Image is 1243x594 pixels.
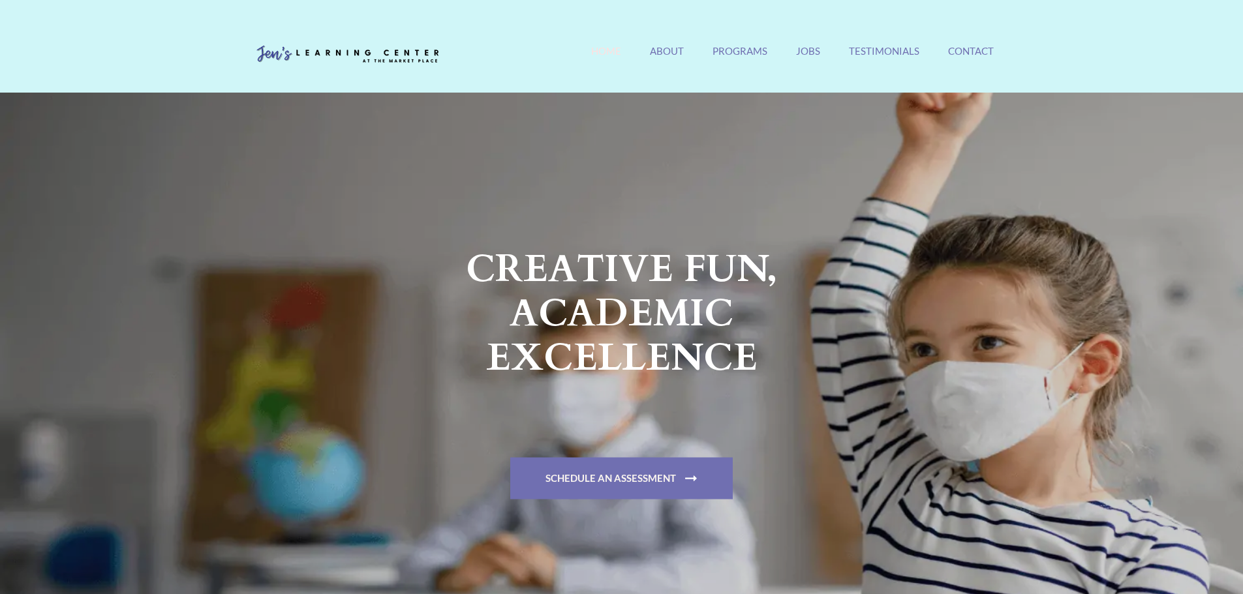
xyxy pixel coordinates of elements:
img: Jen's Learning Center Logo Transparent [250,35,446,74]
a: Testimonials [849,45,919,73]
a: Home [591,45,621,73]
a: Contact [948,45,994,73]
a: About [650,45,684,73]
a: Schedule An Assessment [510,457,733,499]
a: Programs [713,45,767,73]
a: Jobs [796,45,820,73]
